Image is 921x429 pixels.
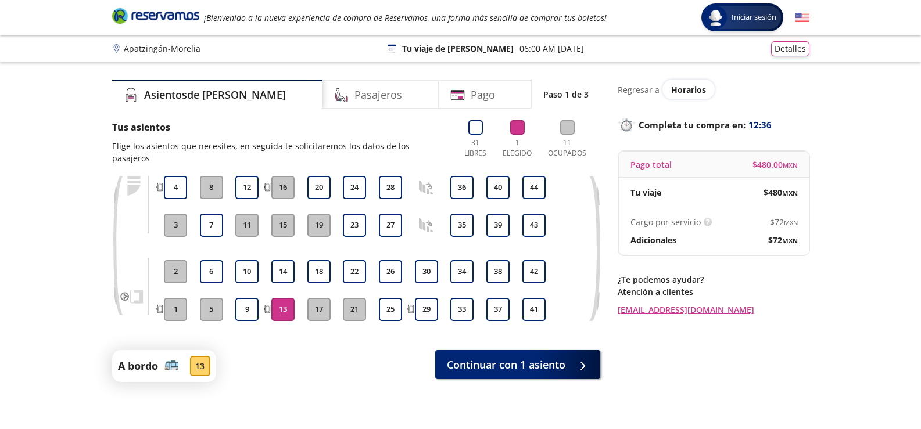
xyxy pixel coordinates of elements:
p: Adicionales [630,234,676,246]
a: [EMAIL_ADDRESS][DOMAIN_NAME] [618,304,809,316]
button: 10 [235,260,259,283]
span: $ 72 [770,216,798,228]
button: Detalles [771,41,809,56]
p: 06:00 AM [DATE] [519,42,584,55]
button: 40 [486,176,510,199]
button: 21 [343,298,366,321]
button: 41 [522,298,546,321]
button: English [795,10,809,25]
p: Tus asientos [112,120,448,134]
button: 11 [235,214,259,237]
iframe: Messagebird Livechat Widget [854,362,909,417]
button: 27 [379,214,402,237]
button: 8 [200,176,223,199]
p: 1 Elegido [500,138,535,158]
div: Regresar a ver horarios [618,80,809,99]
button: 2 [164,260,187,283]
p: 31 Libres [460,138,492,158]
h4: Pago [471,87,495,103]
button: 12 [235,176,259,199]
button: 3 [164,214,187,237]
p: Elige los asientos que necesites, en seguida te solicitaremos los datos de los pasajeros [112,140,448,164]
button: 22 [343,260,366,283]
button: 44 [522,176,546,199]
button: 24 [343,176,366,199]
h4: Pasajeros [354,87,402,103]
button: 15 [271,214,295,237]
small: MXN [783,161,798,170]
em: ¡Bienvenido a la nueva experiencia de compra de Reservamos, una forma más sencilla de comprar tus... [204,12,607,23]
i: Brand Logo [112,7,199,24]
small: MXN [784,218,798,227]
span: $ 72 [768,234,798,246]
button: 7 [200,214,223,237]
button: 18 [307,260,331,283]
h4: Asientos de [PERSON_NAME] [144,87,286,103]
button: 23 [343,214,366,237]
button: 28 [379,176,402,199]
span: Continuar con 1 asiento [447,357,565,373]
p: A bordo [118,358,158,374]
span: $ 480 [764,186,798,199]
button: 4 [164,176,187,199]
p: Paso 1 de 3 [543,88,589,100]
button: 14 [271,260,295,283]
p: Apatzingán - Morelia [124,42,200,55]
button: 1 [164,298,187,321]
button: 13 [271,298,295,321]
p: Tu viaje de [PERSON_NAME] [402,42,514,55]
button: 26 [379,260,402,283]
button: 33 [450,298,474,321]
p: Atención a clientes [618,286,809,298]
p: ¿Te podemos ayudar? [618,273,809,286]
button: 35 [450,214,474,237]
p: Pago total [630,158,672,171]
button: 30 [415,260,438,283]
div: 13 [190,356,210,376]
button: 43 [522,214,546,237]
button: 9 [235,298,259,321]
button: 42 [522,260,546,283]
p: Cargo por servicio [630,216,701,228]
button: 25 [379,298,402,321]
button: 36 [450,176,474,199]
span: Iniciar sesión [727,12,781,23]
p: Regresar a [618,84,660,96]
button: 39 [486,214,510,237]
button: 17 [307,298,331,321]
button: 37 [486,298,510,321]
button: 34 [450,260,474,283]
a: Brand Logo [112,7,199,28]
span: Horarios [671,84,706,95]
small: MXN [782,189,798,197]
button: 19 [307,214,331,237]
span: 12:36 [748,118,772,132]
button: 6 [200,260,223,283]
button: 29 [415,298,438,321]
p: Completa tu compra en : [618,117,809,133]
span: $ 480.00 [752,158,798,171]
button: Continuar con 1 asiento [435,350,600,379]
button: 16 [271,176,295,199]
button: 20 [307,176,331,199]
p: 11 Ocupados [543,138,592,158]
p: Tu viaje [630,186,661,199]
button: 5 [200,298,223,321]
small: MXN [782,236,798,245]
button: 38 [486,260,510,283]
